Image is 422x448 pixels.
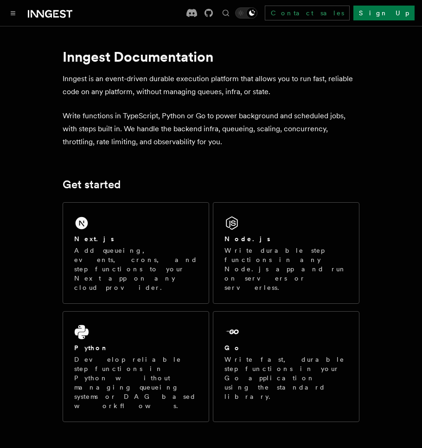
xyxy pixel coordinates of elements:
[63,202,209,304] a: Next.jsAdd queueing, events, crons, and step functions to your Next app on any cloud provider.
[74,234,114,243] h2: Next.js
[235,7,257,19] button: Toggle dark mode
[74,246,198,292] p: Add queueing, events, crons, and step functions to your Next app on any cloud provider.
[353,6,415,20] a: Sign Up
[224,246,348,292] p: Write durable step functions in any Node.js app and run on servers or serverless.
[213,311,359,422] a: GoWrite fast, durable step functions in your Go application using the standard library.
[224,343,241,352] h2: Go
[224,234,270,243] h2: Node.js
[63,72,359,98] p: Inngest is an event-driven durable execution platform that allows you to run fast, reliable code ...
[63,311,209,422] a: PythonDevelop reliable step functions in Python without managing queueing systems or DAG based wo...
[74,355,198,410] p: Develop reliable step functions in Python without managing queueing systems or DAG based workflows.
[63,178,121,191] a: Get started
[213,202,359,304] a: Node.jsWrite durable step functions in any Node.js app and run on servers or serverless.
[63,109,359,148] p: Write functions in TypeScript, Python or Go to power background and scheduled jobs, with steps bu...
[7,7,19,19] button: Toggle navigation
[74,343,109,352] h2: Python
[265,6,350,20] a: Contact sales
[224,355,348,401] p: Write fast, durable step functions in your Go application using the standard library.
[63,48,359,65] h1: Inngest Documentation
[220,7,231,19] button: Find something...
